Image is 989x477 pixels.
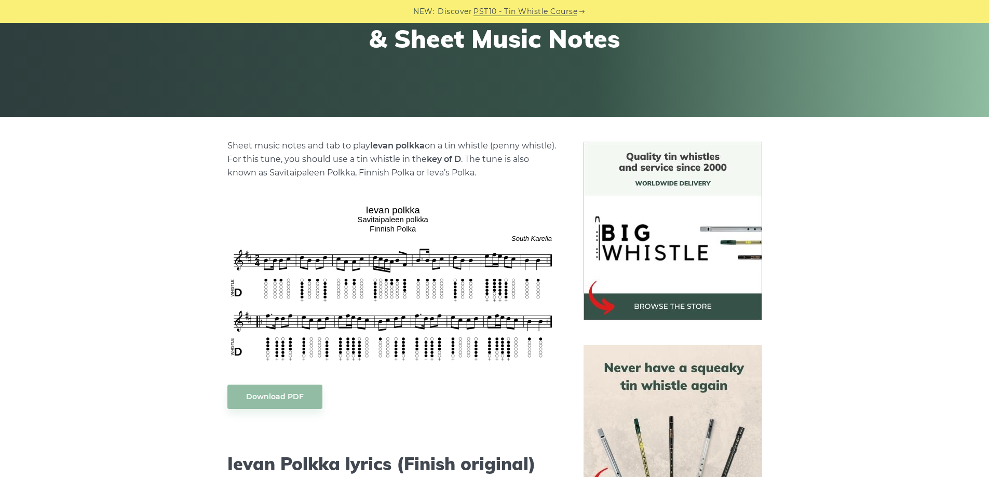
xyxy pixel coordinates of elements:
[473,6,577,18] a: PST10 - Tin Whistle Course
[227,139,559,180] p: Sheet music notes and tab to play on a tin whistle (penny whistle). For this tune, you should use...
[370,141,425,151] strong: Ievan polkka
[427,154,461,164] strong: key of D
[227,201,559,363] img: Ievan polkka Tin Whistle Tabs & Sheet Music
[438,6,472,18] span: Discover
[413,6,435,18] span: NEW:
[584,142,762,320] img: BigWhistle Tin Whistle Store
[227,454,559,475] h2: Ievan Polkka lyrics (Finish original)
[227,385,322,409] a: Download PDF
